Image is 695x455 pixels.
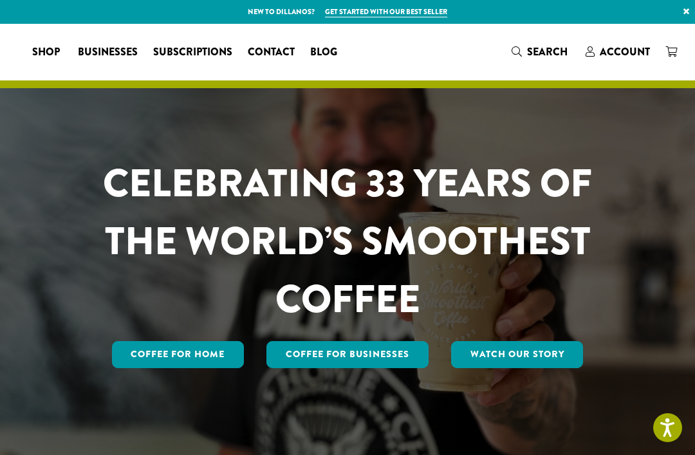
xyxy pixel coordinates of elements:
span: Search [527,44,568,59]
a: Watch Our Story [451,341,584,368]
span: Blog [310,44,337,60]
span: Contact [248,44,295,60]
span: Shop [32,44,60,60]
a: Get started with our best seller [325,6,447,17]
span: Subscriptions [153,44,232,60]
a: Shop [24,42,70,62]
span: Account [600,44,650,59]
span: Businesses [78,44,138,60]
a: Coffee for Home [112,341,245,368]
a: Coffee For Businesses [266,341,429,368]
a: Search [504,41,578,62]
h1: CELEBRATING 33 YEARS OF THE WORLD’S SMOOTHEST COFFEE [94,154,601,328]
